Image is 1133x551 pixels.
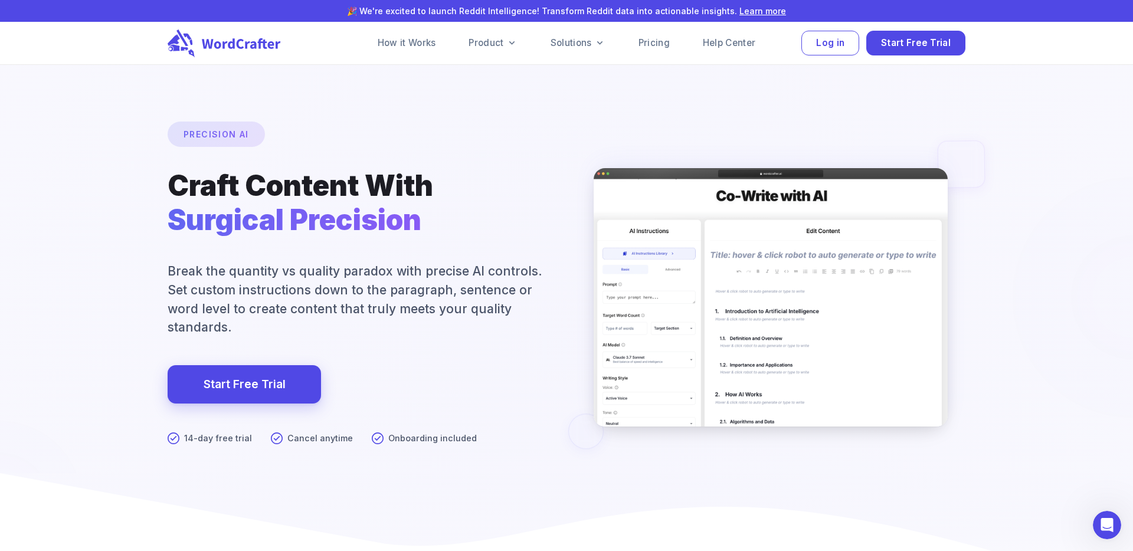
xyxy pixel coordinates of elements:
a: Help Center [689,31,769,55]
span: Log in [816,35,844,51]
a: Product [454,31,531,55]
a: Solutions [536,31,620,55]
a: Start Free Trial [168,365,321,404]
iframe: Intercom live chat [1093,511,1121,539]
a: Start Free Trial [204,375,286,395]
span: Start Free Trial [881,35,951,51]
a: Pricing [624,31,684,55]
img: Precision AI Content Editor [594,168,948,427]
p: 🎉 We're excited to launch Reddit Intelligence! Transform Reddit data into actionable insights. [50,5,1083,17]
a: Learn more [739,6,786,16]
a: How it Works [364,31,450,55]
button: Log in [801,31,859,56]
button: Start Free Trial [866,31,965,56]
